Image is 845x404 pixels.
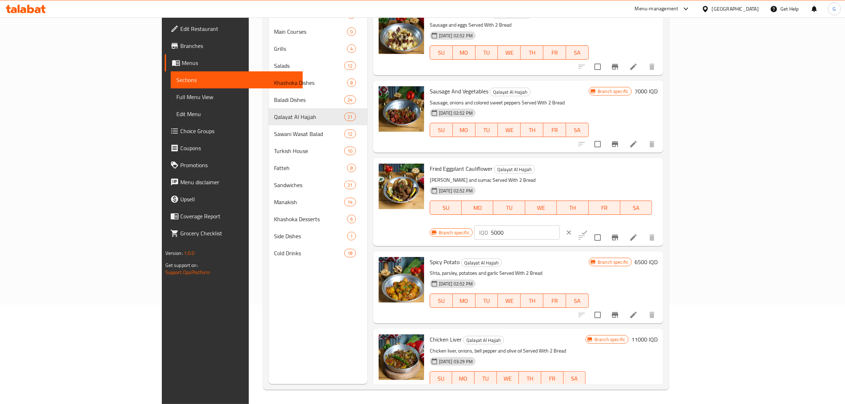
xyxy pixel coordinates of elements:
button: FR [541,371,564,386]
span: G [833,5,836,13]
div: items [347,44,356,53]
p: Chicken liver, onions, bell pepper and olive oil Served With 2 Bread [430,346,586,355]
span: TH [523,48,541,58]
span: Edit Restaurant [180,24,297,33]
span: SU [433,296,450,306]
span: Main Courses [274,27,347,36]
button: SU [430,371,452,386]
button: TH [521,294,543,308]
span: MO [455,373,472,384]
button: TU [493,201,525,215]
button: TU [476,123,498,137]
span: Fried Eggplant Cauliflower [430,163,493,174]
span: SU [433,373,450,384]
div: Baladi Dishes [274,95,345,104]
button: TU [474,371,497,386]
button: FR [543,294,566,308]
span: SA [623,203,649,213]
div: Salads12 [269,57,367,74]
div: items [344,95,356,104]
button: FR [543,45,566,60]
span: MO [456,48,473,58]
div: Menu-management [635,5,679,13]
span: SA [569,48,586,58]
h6: 7000 IQD [635,9,658,18]
button: MO [453,45,476,60]
span: Grills [274,44,347,53]
div: items [344,181,356,189]
a: Sections [171,71,303,88]
span: FR [544,373,561,384]
span: MO [456,296,473,306]
button: MO [453,294,476,308]
button: TU [476,294,498,308]
span: Promotions [180,161,297,169]
a: Edit menu item [629,140,638,148]
span: Select to update [590,230,605,245]
button: SA [564,371,586,386]
span: TH [560,203,586,213]
span: Select to update [590,307,605,322]
button: TH [519,371,541,386]
button: MO [452,371,474,386]
p: [PERSON_NAME] and sumac Served With 2 Bread [430,176,652,185]
span: Khashoka Desserts [274,215,347,223]
div: items [347,232,356,240]
div: Sandwiches21 [269,176,367,193]
button: MO [462,201,493,215]
span: WE [528,203,554,213]
button: FR [543,123,566,137]
div: items [347,164,356,172]
a: Coupons [165,140,303,157]
button: Branch-specific-item [607,306,624,323]
span: Choice Groups [180,127,297,135]
p: Shta, parsley, potatoes and garlic Served With 2 Bread [430,269,589,278]
span: 18 [345,250,355,257]
span: Qalayat Al Hajjah [490,88,530,96]
span: FR [546,125,563,135]
span: TU [478,296,495,306]
span: SU [433,48,450,58]
button: Branch-specific-item [607,58,624,75]
a: Coverage Report [165,208,303,225]
button: WE [498,45,521,60]
span: Branch specific [436,229,472,236]
div: Qalayat Al Hajjah [461,258,502,267]
button: TH [521,123,543,137]
span: [DATE] 02:52 PM [436,280,476,287]
span: Manakish [274,198,345,206]
span: Turkish House [274,147,345,155]
span: Get support on: [165,261,198,270]
div: Grills4 [269,40,367,57]
div: items [344,113,356,121]
span: Edit Menu [176,110,297,118]
a: Edit Menu [171,105,303,122]
span: FR [546,296,563,306]
span: Side Dishes [274,232,347,240]
a: Menu disclaimer [165,174,303,191]
span: 21 [345,114,355,120]
span: Branch specific [592,336,628,343]
span: Coverage Report [180,212,297,220]
div: Sawani Wasat Balad12 [269,125,367,142]
span: Khashoka Dishes [274,78,347,87]
span: Cold Drinks [274,249,345,257]
div: items [347,78,356,87]
img: Chicken Liver [379,334,424,380]
span: WE [501,296,518,306]
p: IQD [479,228,488,237]
a: Edit Restaurant [165,20,303,37]
span: TU [478,48,495,58]
button: FR [589,201,620,215]
span: [DATE] 03:29 PM [436,358,476,365]
a: Edit menu item [629,311,638,319]
img: Baladi Sausage And Eggs [379,9,424,54]
span: MO [465,203,490,213]
img: Sausage And Vegetables [379,86,424,132]
button: TH [557,201,588,215]
span: TH [522,373,538,384]
span: Coupons [180,144,297,152]
button: TH [521,45,543,60]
